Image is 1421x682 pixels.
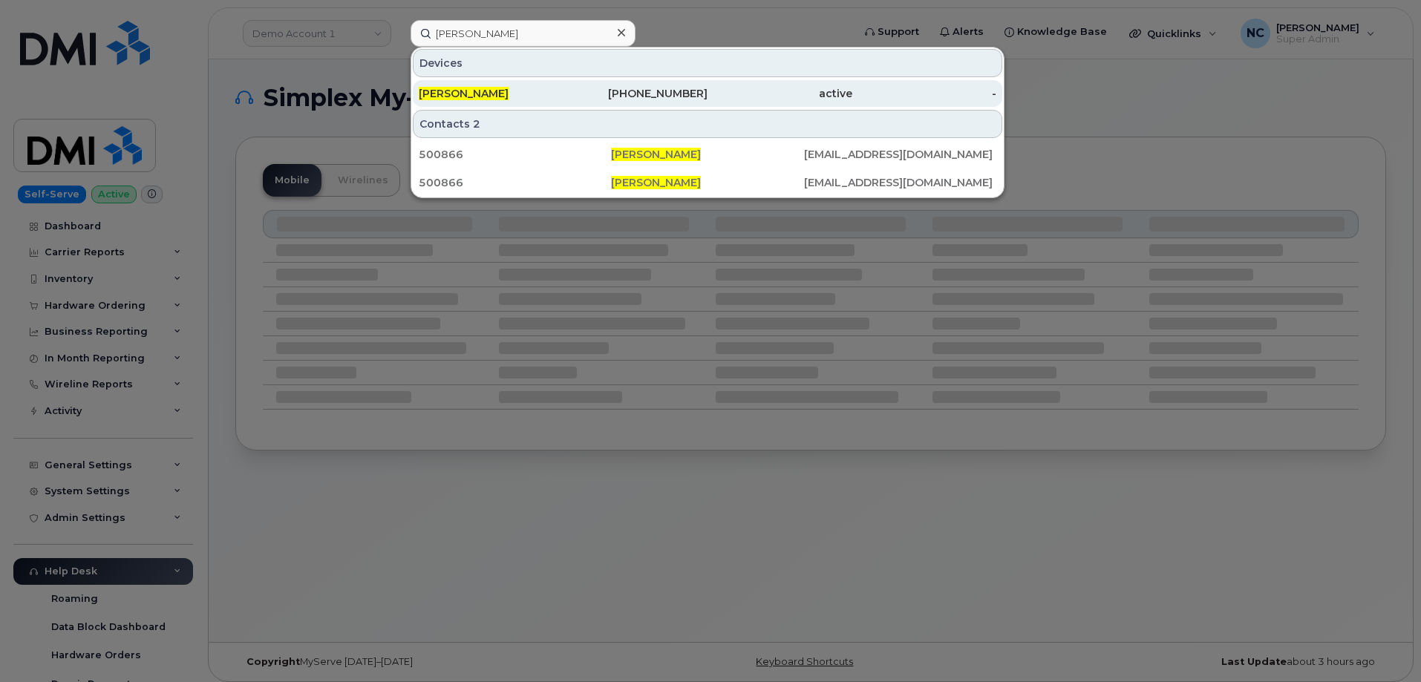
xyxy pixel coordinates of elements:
[708,86,852,101] div: active
[413,49,1002,77] div: Devices
[419,175,611,190] div: 500866
[413,169,1002,196] a: 500866[PERSON_NAME][EMAIL_ADDRESS][DOMAIN_NAME]
[419,147,611,162] div: 500866
[804,147,996,162] div: [EMAIL_ADDRESS][DOMAIN_NAME]
[611,176,701,189] span: [PERSON_NAME]
[852,86,997,101] div: -
[804,175,996,190] div: [EMAIL_ADDRESS][DOMAIN_NAME]
[473,117,480,131] span: 2
[413,110,1002,138] div: Contacts
[413,80,1002,107] a: [PERSON_NAME][PHONE_NUMBER]active-
[419,87,509,100] span: [PERSON_NAME]
[563,86,708,101] div: [PHONE_NUMBER]
[413,141,1002,168] a: 500866[PERSON_NAME][EMAIL_ADDRESS][DOMAIN_NAME]
[611,148,701,161] span: [PERSON_NAME]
